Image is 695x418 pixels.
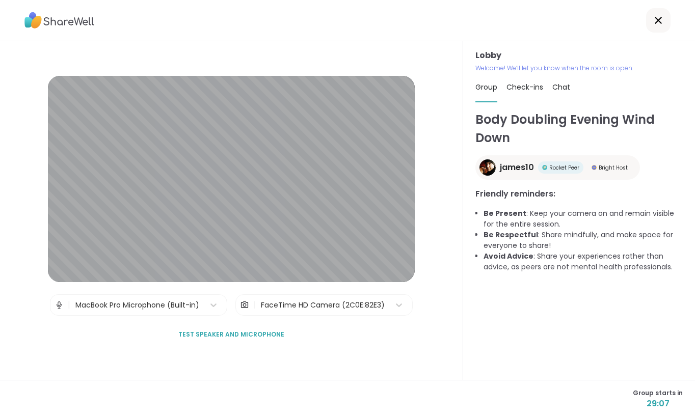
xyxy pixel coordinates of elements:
[475,82,497,92] span: Group
[253,295,256,315] span: |
[484,251,683,272] li: : Share your experiences rather than advice, as peers are not mental health professionals.
[592,165,597,170] img: Bright Host
[633,388,683,398] span: Group starts in
[261,300,385,311] div: FaceTime HD Camera (2C0E:82E3)
[506,82,543,92] span: Check-ins
[475,64,683,73] p: Welcome! We’ll let you know when the room is open.
[500,161,534,174] span: james10
[174,324,288,345] button: Test speaker and microphone
[475,49,683,62] h3: Lobby
[552,82,570,92] span: Chat
[479,159,496,176] img: james10
[240,295,249,315] img: Camera
[484,230,683,251] li: : Share mindfully, and make space for everyone to share!
[475,155,640,180] a: james10james10Rocket PeerRocket PeerBright HostBright Host
[549,164,579,172] span: Rocket Peer
[475,110,683,147] h1: Body Doubling Evening Wind Down
[599,164,628,172] span: Bright Host
[484,208,526,218] b: Be Present
[484,251,533,261] b: Avoid Advice
[633,398,683,410] span: 29:07
[484,208,683,230] li: : Keep your camera on and remain visible for the entire session.
[542,165,547,170] img: Rocket Peer
[24,9,94,32] img: ShareWell Logo
[68,295,70,315] span: |
[178,330,284,339] span: Test speaker and microphone
[75,300,199,311] div: MacBook Pro Microphone (Built-in)
[475,188,683,200] h3: Friendly reminders:
[55,295,64,315] img: Microphone
[484,230,538,240] b: Be Respectful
